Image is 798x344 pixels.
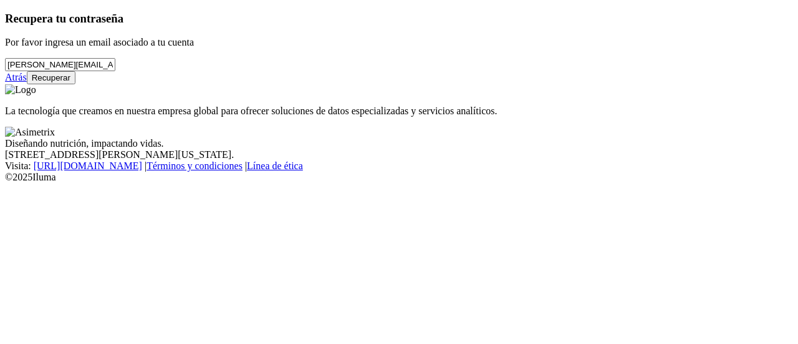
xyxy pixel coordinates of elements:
[5,127,55,138] img: Asimetrix
[5,106,793,117] p: La tecnología que creamos en nuestra empresa global para ofrecer soluciones de datos especializad...
[5,72,27,82] a: Atrás
[27,71,75,84] button: Recuperar
[5,160,793,172] div: Visita : | |
[247,160,303,171] a: Línea de ética
[5,138,793,149] div: Diseñando nutrición, impactando vidas.
[34,160,142,171] a: [URL][DOMAIN_NAME]
[5,84,36,96] img: Logo
[5,149,793,160] div: [STREET_ADDRESS][PERSON_NAME][US_STATE].
[147,160,243,171] a: Términos y condiciones
[5,172,793,183] div: © 2025 Iluma
[5,12,793,26] h3: Recupera tu contraseña
[5,37,793,48] p: Por favor ingresa un email asociado a tu cuenta
[5,58,115,71] input: Tu correo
